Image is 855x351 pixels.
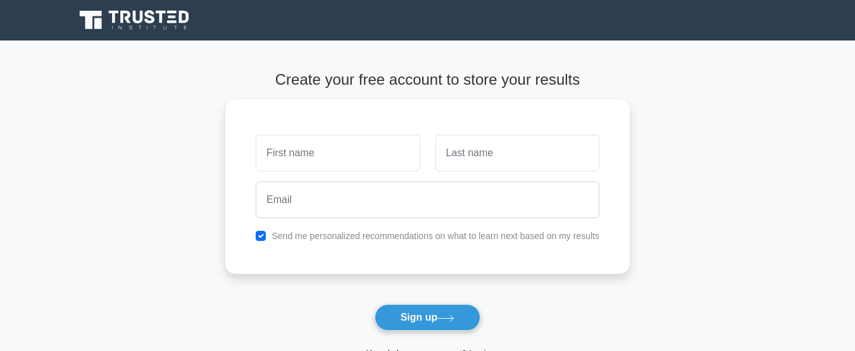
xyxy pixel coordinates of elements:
[375,304,481,331] button: Sign up
[271,231,599,241] label: Send me personalized recommendations on what to learn next based on my results
[256,135,420,171] input: First name
[225,71,630,89] h4: Create your free account to store your results
[435,135,599,171] input: Last name
[256,182,599,218] input: Email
